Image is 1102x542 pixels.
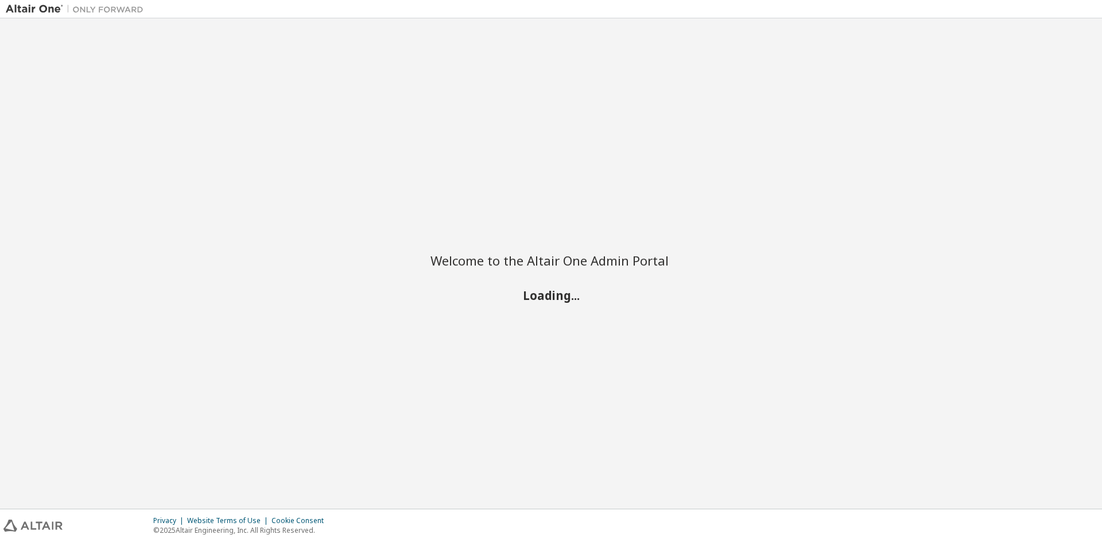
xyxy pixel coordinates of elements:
[430,252,672,268] h2: Welcome to the Altair One Admin Portal
[3,520,63,532] img: altair_logo.svg
[6,3,149,15] img: Altair One
[271,516,331,525] div: Cookie Consent
[153,525,331,535] p: © 2025 Altair Engineering, Inc. All Rights Reserved.
[430,287,672,302] h2: Loading...
[153,516,187,525] div: Privacy
[187,516,271,525] div: Website Terms of Use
